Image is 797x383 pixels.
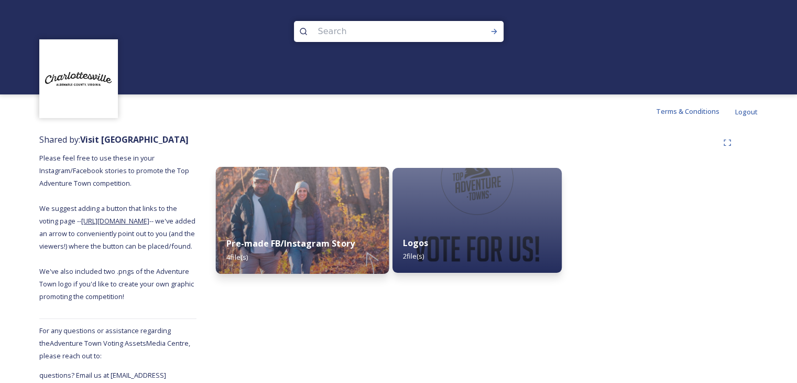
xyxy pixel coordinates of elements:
input: Search [313,20,456,43]
span: 2 file(s) [403,251,424,261]
span: Shared by: [39,134,189,145]
a: [URL][DOMAIN_NAME] [81,216,149,226]
strong: Visit [GEOGRAPHIC_DATA] [80,134,189,145]
a: Terms & Conditions [656,105,735,118]
img: Circle%20Logo.png [41,41,117,117]
img: f833c6e2-06c9-4885-ad06-6c1f7ba2aa1e.jpg [392,168,562,273]
strong: Pre-made FB/Instagram Story [226,238,355,249]
span: Logout [735,107,758,116]
img: 037ea590-68aa-47b5-b4db-8cff230c3962.jpg [216,167,389,274]
strong: Logos [403,237,428,249]
span: Terms & Conditions [656,107,719,116]
span: Please feel free to use these in your Instagram/Facebook stories to promote the Top Adventure Tow... [39,153,197,301]
span: For any questions or assistance regarding the Adventure Town Voting Assets Media Centre, please r... [39,326,190,360]
span: 4 file(s) [226,252,248,261]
